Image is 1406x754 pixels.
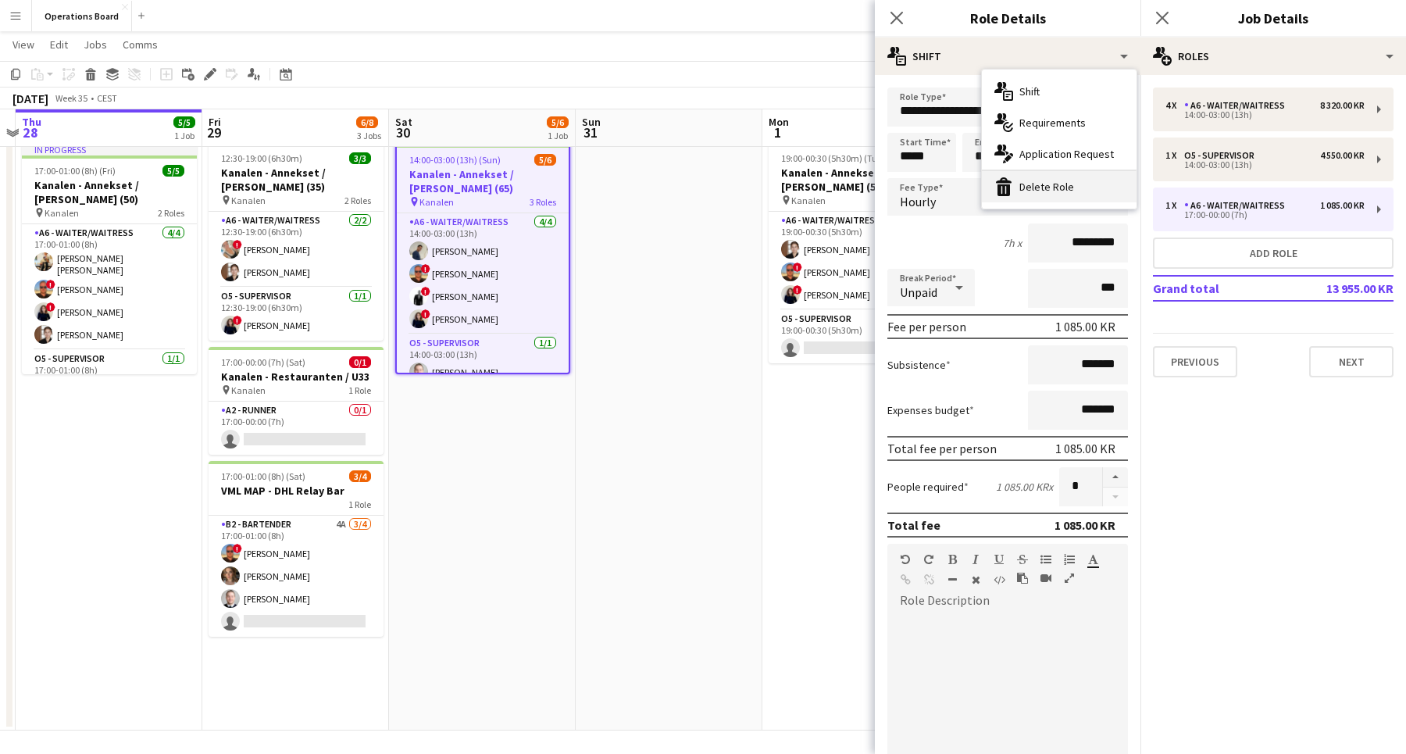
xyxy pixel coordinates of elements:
div: 17:00-00:00 (7h) (Sat)0/1Kanalen - Restauranten / U33 Kanalen1 RoleA2 - RUNNER0/117:00-00:00 (7h) [209,347,384,455]
span: Unpaid [900,284,937,300]
span: Comms [123,38,158,52]
button: Paste as plain text [1017,572,1028,584]
div: Shift [982,76,1137,107]
span: View [12,38,34,52]
a: View [6,34,41,55]
div: 1 x [1165,200,1184,211]
span: 5/6 [547,116,569,128]
div: Roles [1140,38,1406,75]
span: 29 [206,123,221,141]
span: 30 [393,123,412,141]
div: A6 - WAITER/WAITRESS [1184,100,1291,111]
span: 5/6 [534,154,556,166]
span: Sat [395,115,412,129]
span: ! [421,309,430,319]
div: 17:00-00:00 (7h) [1165,211,1365,219]
div: Total fee [887,517,940,533]
span: 17:00-01:00 (8h) (Sat) [221,470,305,482]
div: Fee per person [887,319,966,334]
button: Previous [1153,346,1237,377]
div: CEST [97,92,117,104]
div: A6 - WAITER/WAITRESS [1184,200,1291,211]
span: 12:30-19:00 (6h30m) [221,152,302,164]
span: 3/3 [349,152,371,164]
span: 14:00-03:00 (13h) (Sun) [409,154,501,166]
button: HTML Code [994,574,1005,586]
button: Increase [1103,467,1128,488]
div: 1 Job [174,130,194,141]
div: 4 550.00 KR [1320,150,1365,161]
span: ! [233,240,242,249]
app-card-role: O5 - SUPERVISOR1/112:30-19:00 (6h30m)![PERSON_NAME] [209,288,384,341]
span: Sun [582,115,601,129]
button: Fullscreen [1064,572,1075,584]
button: Ordered List [1064,553,1075,566]
span: 5/5 [173,116,195,128]
span: 6/8 [356,116,378,128]
span: Jobs [84,38,107,52]
button: Horizontal Line [947,574,958,586]
div: 14:00-03:00 (13h) [1165,111,1365,119]
span: 3/4 [349,470,371,482]
h3: Kanalen - Annekset / [PERSON_NAME] (50) [22,178,197,206]
div: 14:00-03:00 (13h) (Sun)5/6Kanalen - Annekset / [PERSON_NAME] (65) Kanalen3 RolesA6 - WAITER/WAITR... [395,143,570,374]
div: 1 085.00 KR [1054,517,1115,533]
span: ! [421,264,430,273]
button: Text Color [1087,553,1098,566]
app-job-card: 12:30-19:00 (6h30m)3/3Kanalen - Annekset / [PERSON_NAME] (35) Kanalen2 RolesA6 - WAITER/WAITRESS2... [209,143,384,341]
app-job-card: In progress17:00-01:00 (8h) (Fri)5/5Kanalen - Annekset / [PERSON_NAME] (50) Kanalen2 RolesA6 - WA... [22,143,197,374]
div: Shift [875,38,1140,75]
span: 1 Role [348,384,371,396]
button: Unordered List [1040,553,1051,566]
div: 1 Job [548,130,568,141]
div: Delete Role [982,171,1137,202]
h3: Kanalen - Annekset / [PERSON_NAME] (55) [769,166,944,194]
div: 4 x [1165,100,1184,111]
div: 1 085.00 KR x [996,480,1053,494]
span: ! [46,280,55,289]
div: Total fee per person [887,441,997,456]
span: Kanalen [791,195,826,206]
div: Application Request [982,138,1137,170]
span: Mon [769,115,789,129]
app-card-role: A6 - WAITER/WAITRESS4/417:00-01:00 (8h)[PERSON_NAME] [PERSON_NAME] [PERSON_NAME]![PERSON_NAME]![P... [22,224,197,350]
h3: VML MAP - DHL Relay Bar [209,484,384,498]
span: 28 [20,123,41,141]
span: 1 Role [348,498,371,510]
div: 1 085.00 KR [1320,200,1365,211]
button: Redo [923,553,934,566]
div: O5 - SUPERVISOR [1184,150,1261,161]
span: ! [46,302,55,312]
button: Next [1309,346,1394,377]
div: 1 x [1165,150,1184,161]
span: 17:00-01:00 (8h) (Fri) [34,165,116,177]
td: Grand total [1153,276,1295,301]
app-card-role: A6 - WAITER/WAITRESS2/212:30-19:00 (6h30m)![PERSON_NAME][PERSON_NAME] [209,212,384,288]
div: 7h x [1003,236,1022,250]
span: 2 Roles [344,195,371,206]
span: Kanalen [231,384,266,396]
app-job-card: 17:00-01:00 (8h) (Sat)3/4VML MAP - DHL Relay Bar1 RoleB2 - BARTENDER4A3/417:00-01:00 (8h)![PERSON... [209,461,384,637]
span: 17:00-00:00 (7h) (Sat) [221,356,305,368]
td: 13 955.00 KR [1295,276,1394,301]
button: Strikethrough [1017,553,1028,566]
span: 5/5 [162,165,184,177]
span: 19:00-00:30 (5h30m) (Tue) [781,152,885,164]
h3: Job Details [1140,8,1406,28]
h3: Role Details [875,8,1140,28]
span: Fri [209,115,221,129]
div: 8 320.00 KR [1320,100,1365,111]
h3: Kanalen - Restauranten / U33 [209,370,384,384]
app-card-role: A6 - WAITER/WAITRESS4/414:00-03:00 (13h)[PERSON_NAME]![PERSON_NAME]![PERSON_NAME]![PERSON_NAME] [397,213,569,334]
span: 3 Roles [530,196,556,208]
app-job-card: 19:00-00:30 (5h30m) (Tue)3/4Kanalen - Annekset / [PERSON_NAME] (55) Kanalen2 RolesA6 - WAITER/WAI... [769,143,944,363]
app-card-role: A6 - WAITER/WAITRESS3/319:00-00:30 (5h30m)[PERSON_NAME]![PERSON_NAME]![PERSON_NAME] [769,212,944,310]
span: ! [793,263,802,272]
span: 2 Roles [158,207,184,219]
span: 0/1 [349,356,371,368]
button: Bold [947,553,958,566]
div: 1 085.00 KR [1055,441,1115,456]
